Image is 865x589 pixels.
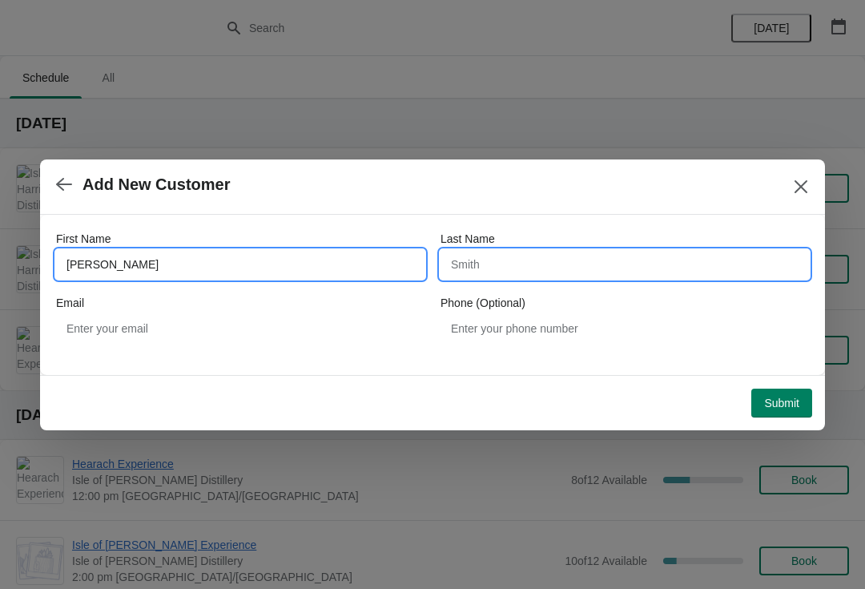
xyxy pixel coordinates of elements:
input: Enter your phone number [441,314,809,343]
label: Last Name [441,231,495,247]
input: Enter your email [56,314,424,343]
input: Smith [441,250,809,279]
button: Close [787,172,815,201]
label: Phone (Optional) [441,295,525,311]
input: John [56,250,424,279]
h2: Add New Customer [82,175,230,194]
label: First Name [56,231,111,247]
span: Submit [764,397,799,409]
label: Email [56,295,84,311]
button: Submit [751,389,812,418]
